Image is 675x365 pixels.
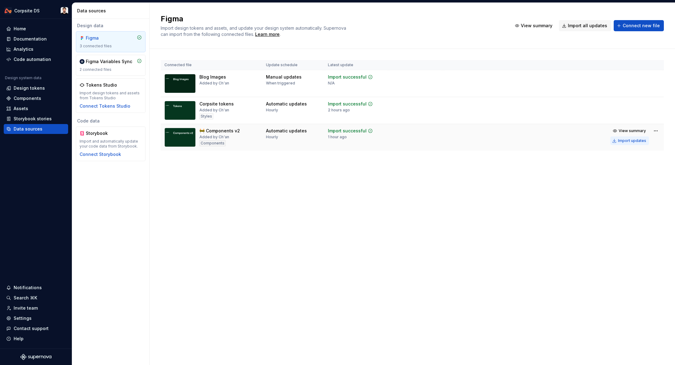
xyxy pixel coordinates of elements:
a: Components [4,93,68,103]
button: Import updates [610,136,649,145]
div: Added by Ch'an [199,108,229,113]
div: 3 connected files [80,44,142,49]
button: Connect new file [614,20,664,31]
div: Import successful [328,74,367,80]
a: Learn more [255,31,280,37]
a: Code automation [4,54,68,64]
div: Code automation [14,56,51,62]
a: Invite team [4,303,68,313]
a: Settings [4,313,68,323]
th: Connected file [161,60,262,70]
div: Automatic updates [266,128,307,134]
div: Added by Ch'an [199,135,229,140]
svg: Supernova Logo [20,354,51,360]
th: Update schedule [262,60,324,70]
div: Import successful [328,101,367,107]
button: View summary [610,127,649,135]
div: Styles [199,113,213,119]
div: Automatic updates [266,101,307,107]
button: Connect Storybook [80,151,121,157]
button: Connect Tokens Studio [80,103,130,109]
div: Documentation [14,36,47,42]
a: Documentation [4,34,68,44]
div: When triggered [266,81,295,86]
div: 1 hour ago [328,135,347,140]
span: View summary [619,128,646,133]
th: Latest update [324,60,389,70]
div: 2 connected files [80,67,142,72]
img: Ch'an [61,7,68,15]
div: Invite team [14,305,38,311]
div: Settings [14,315,32,321]
a: Design tokens [4,83,68,93]
span: Connect new file [623,23,660,29]
div: Storybook [86,130,115,136]
img: 0733df7c-e17f-4421-95a9-ced236ef1ff0.png [4,7,12,15]
div: Design tokens [14,85,45,91]
a: Storybook stories [4,114,68,124]
a: Tokens StudioImport design tokens and assets from Tokens StudioConnect Tokens Studio [76,78,146,113]
div: 🚧 Components v2 [199,128,240,134]
span: Import all updates [568,23,607,29]
div: Hourly [266,108,278,113]
div: Analytics [14,46,33,52]
button: Help [4,334,68,344]
div: Design system data [5,75,41,80]
div: Contact support [14,325,49,332]
span: Import design tokens and assets, and update your design system automatically. Supernova can impor... [161,25,347,37]
div: Manual updates [266,74,302,80]
div: Figma [86,35,115,41]
div: Import design tokens and assets from Tokens Studio [80,91,142,101]
a: Assets [4,104,68,114]
button: Import all updates [559,20,611,31]
div: Tokens Studio [86,82,117,88]
a: Analytics [4,44,68,54]
div: Import successful [328,128,367,134]
div: Design data [76,23,146,29]
a: Home [4,24,68,34]
button: Notifications [4,283,68,293]
span: View summary [521,23,552,29]
div: Help [14,336,24,342]
div: Hourly [266,135,278,140]
button: Corpsite DSCh'an [1,4,71,17]
h2: Figma [161,14,504,24]
div: 2 hours ago [328,108,350,113]
span: . [254,32,281,37]
div: Data sources [77,8,147,14]
div: Components [14,95,41,101]
div: N/A [328,81,335,86]
a: Figma3 connected files [76,31,146,52]
div: Corpsite tokens [199,101,234,107]
div: Notifications [14,285,42,291]
button: View summary [512,20,556,31]
div: Code data [76,118,146,124]
div: Assets [14,105,28,112]
button: Contact support [4,324,68,333]
a: Figma Variables Sync2 connected files [76,55,146,76]
a: Data sources [4,124,68,134]
div: Import and automatically update your code data from Storybook. [80,139,142,149]
button: Search ⌘K [4,293,68,303]
div: Figma Variables Sync [86,58,132,65]
div: Blog Images [199,74,226,80]
div: Storybook stories [14,116,52,122]
div: Home [14,26,26,32]
div: Data sources [14,126,42,132]
div: Search ⌘K [14,295,37,301]
a: StorybookImport and automatically update your code data from Storybook.Connect Storybook [76,127,146,161]
div: Added by Ch'an [199,81,229,86]
div: Corpsite DS [14,8,40,14]
div: Import updates [618,138,646,143]
div: Components [199,140,226,146]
